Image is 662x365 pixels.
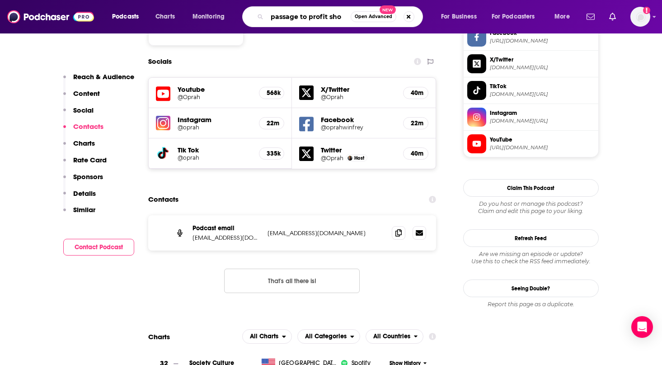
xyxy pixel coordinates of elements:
[106,9,150,24] button: open menu
[148,332,170,341] h2: Charts
[178,154,252,161] a: @oprah
[467,28,595,47] a: Facebook[URL][DOMAIN_NAME]
[467,81,595,100] a: TikTok[DOMAIN_NAME][URL]
[73,122,103,131] p: Contacts
[73,89,100,98] p: Content
[63,106,94,123] button: Social
[178,146,252,154] h5: Tik Tok
[178,115,252,124] h5: Instagram
[63,239,134,256] button: Contact Podcast
[354,155,364,161] span: Host
[251,6,432,27] div: Search podcasts, credits, & more...
[267,119,277,127] h5: 22m
[321,85,396,94] h5: X/Twitter
[224,269,360,293] button: Nothing here.
[192,234,260,242] p: [EMAIL_ADDRESS][DOMAIN_NAME]
[192,224,260,232] p: Podcast email
[63,205,95,222] button: Similar
[463,200,599,215] div: Claim and edit this page to your liking.
[73,72,134,81] p: Reach & Audience
[178,124,252,131] a: @oprah
[411,119,421,127] h5: 22m
[490,144,595,151] span: https://www.youtube.com/@Oprah
[267,9,351,24] input: Search podcasts, credits, & more...
[178,85,252,94] h5: Youtube
[73,189,96,198] p: Details
[467,54,595,73] a: X/Twitter[DOMAIN_NAME][URL]
[321,155,343,161] a: @Oprah
[355,14,392,19] span: Open Advanced
[492,10,535,23] span: For Podcasters
[148,53,172,70] h2: Socials
[490,136,595,144] span: YouTube
[463,301,599,308] div: Report this page as a duplicate.
[463,251,599,265] div: Are we missing an episode or update? Use this to check the RSS feed immediately.
[548,9,581,24] button: open menu
[441,10,477,23] span: For Business
[366,329,424,344] h2: Countries
[63,122,103,139] button: Contacts
[490,38,595,44] span: https://www.facebook.com/oprahwinfrey
[156,116,170,130] img: iconImage
[63,89,100,106] button: Content
[467,134,595,153] a: YouTube[URL][DOMAIN_NAME]
[583,9,598,24] a: Show notifications dropdown
[606,9,620,24] a: Show notifications dropdown
[297,329,360,344] button: open menu
[490,91,595,98] span: tiktok.com/@oprah
[268,229,385,237] p: [EMAIL_ADDRESS][DOMAIN_NAME]
[490,109,595,117] span: Instagram
[305,333,347,340] span: All Categories
[242,329,292,344] button: open menu
[490,82,595,90] span: TikTok
[411,89,421,97] h5: 40m
[373,333,410,340] span: All Countries
[186,9,236,24] button: open menu
[347,156,352,161] img: Oprah Winfrey
[73,106,94,114] p: Social
[73,172,103,181] p: Sponsors
[467,108,595,127] a: Instagram[DOMAIN_NAME][URL]
[155,10,175,23] span: Charts
[63,189,96,206] button: Details
[297,329,360,344] h2: Categories
[250,333,278,340] span: All Charts
[321,115,396,124] h5: Facebook
[643,7,650,14] svg: Add a profile image
[73,205,95,214] p: Similar
[7,8,94,25] a: Podchaser - Follow, Share and Rate Podcasts
[411,150,421,157] h5: 40m
[631,316,653,338] div: Open Intercom Messenger
[630,7,650,27] button: Show profile menu
[490,64,595,71] span: twitter.com/Oprah
[73,139,95,147] p: Charts
[380,5,396,14] span: New
[490,118,595,124] span: instagram.com/oprah
[242,329,292,344] h2: Platforms
[267,150,277,157] h5: 335k
[148,191,178,208] h2: Contacts
[321,124,396,131] a: @oprahwinfrey
[321,94,396,100] a: @Oprah
[463,200,599,208] span: Do you host or manage this podcast?
[463,280,599,297] a: Seeing Double?
[178,94,252,100] a: @Oprah
[150,9,180,24] a: Charts
[630,7,650,27] span: Logged in as BaltzandCompany
[463,229,599,247] button: Refresh Feed
[366,329,424,344] button: open menu
[463,179,599,197] button: Claim This Podcast
[267,89,277,97] h5: 568k
[486,9,548,24] button: open menu
[490,56,595,64] span: X/Twitter
[630,7,650,27] img: User Profile
[63,72,134,89] button: Reach & Audience
[192,10,225,23] span: Monitoring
